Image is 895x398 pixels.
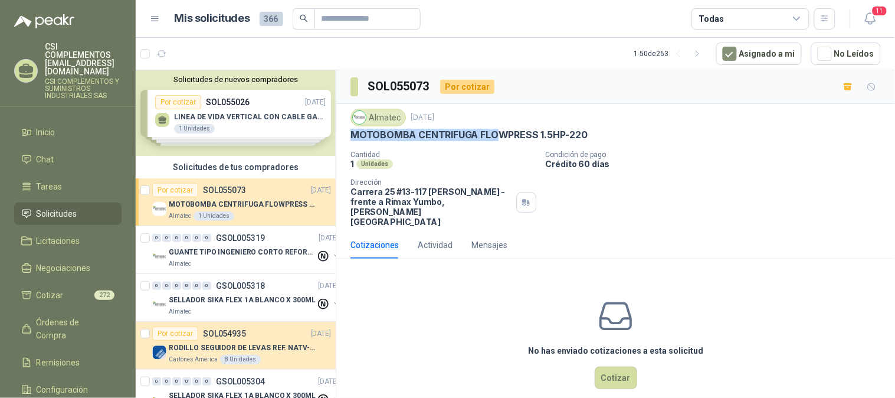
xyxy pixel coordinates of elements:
[350,109,406,126] div: Almatec
[546,159,890,169] p: Crédito 60 días
[14,148,122,171] a: Chat
[37,262,91,275] span: Negociaciones
[202,282,211,290] div: 0
[37,180,63,193] span: Tareas
[350,129,588,141] p: MOTOBOMBA CENTRIFUGA FLOWPRESS 1.5HP-220
[152,231,341,269] a: 0 0 0 0 0 0 GSOL005319[DATE] Company LogoGUANTE TIPO INGENIERO CORTO REFORZADOAlmatec
[169,342,316,354] p: RODILLO SEGUIDOR DE LEVAS REF. NATV-17-PPA [PERSON_NAME]
[595,367,637,389] button: Cotizar
[182,282,191,290] div: 0
[350,187,512,227] p: Carrera 25 #13-117 [PERSON_NAME] - frente a Rimax Yumbo , [PERSON_NAME][GEOGRAPHIC_DATA]
[319,233,339,244] p: [DATE]
[169,211,191,221] p: Almatec
[350,151,536,159] p: Cantidad
[871,5,888,17] span: 11
[528,344,703,357] h3: No has enviado cotizaciones a esta solicitud
[350,239,399,252] div: Cotizaciones
[14,351,122,374] a: Remisiones
[162,282,171,290] div: 0
[37,126,55,139] span: Inicio
[152,345,166,360] img: Company Logo
[162,234,171,242] div: 0
[368,77,431,96] h3: SOL055073
[45,43,122,76] p: CSI COMPLEMENTOS [EMAIL_ADDRESS][DOMAIN_NAME]
[152,327,198,341] div: Por cotizar
[14,121,122,143] a: Inicio
[37,383,88,396] span: Configuración
[37,316,110,342] span: Órdenes de Compra
[411,112,434,123] p: [DATE]
[202,234,211,242] div: 0
[172,282,181,290] div: 0
[14,311,122,347] a: Órdenes de Compra
[14,175,122,198] a: Tareas
[37,356,80,369] span: Remisiones
[37,289,64,302] span: Cotizar
[37,207,77,220] span: Solicitudes
[14,257,122,279] a: Negociaciones
[353,111,366,124] img: Company Logo
[182,377,191,386] div: 0
[152,298,166,312] img: Company Logo
[182,234,191,242] div: 0
[260,12,283,26] span: 366
[169,199,316,210] p: MOTOBOMBA CENTRIFUGA FLOWPRESS 1.5HP-220
[152,250,166,264] img: Company Logo
[14,14,74,28] img: Logo peakr
[192,282,201,290] div: 0
[716,43,802,65] button: Asignado a mi
[356,159,393,169] div: Unidades
[699,12,724,25] div: Todas
[152,202,166,216] img: Company Logo
[216,234,265,242] p: GSOL005319
[172,234,181,242] div: 0
[418,239,453,252] div: Actividad
[203,330,246,338] p: SOL054935
[152,183,198,197] div: Por cotizar
[350,178,512,187] p: Dirección
[169,259,191,269] p: Almatec
[194,211,234,221] div: 1 Unidades
[311,328,331,340] p: [DATE]
[14,230,122,252] a: Licitaciones
[37,234,80,247] span: Licitaciones
[169,247,316,258] p: GUANTE TIPO INGENIERO CORTO REFORZADO
[203,186,246,194] p: SOL055073
[152,377,161,386] div: 0
[319,280,339,292] p: [DATE]
[140,75,331,84] button: Solicitudes de nuevos compradores
[471,239,507,252] div: Mensajes
[216,282,265,290] p: GSOL005318
[136,178,336,226] a: Por cotizarSOL055073[DATE] Company LogoMOTOBOMBA CENTRIFUGA FLOWPRESS 1.5HP-220Almatec1 Unidades
[300,14,308,22] span: search
[14,284,122,306] a: Cotizar272
[152,282,161,290] div: 0
[169,355,218,364] p: Cartones America
[169,307,191,317] p: Almatec
[319,376,339,387] p: [DATE]
[94,291,114,300] span: 272
[152,234,161,242] div: 0
[169,295,316,306] p: SELLADOR SIKA FLEX 1A BLANCO X 300ML
[162,377,171,386] div: 0
[546,151,890,159] p: Condición de pago
[350,159,354,169] p: 1
[45,78,122,99] p: CSI COMPLEMENTOS Y SUMINISTROS INDUSTRIALES SAS
[14,203,122,225] a: Solicitudes
[172,377,181,386] div: 0
[634,44,707,63] div: 1 - 50 de 263
[860,8,881,30] button: 11
[202,377,211,386] div: 0
[37,153,54,166] span: Chat
[136,322,336,370] a: Por cotizarSOL054935[DATE] Company LogoRODILLO SEGUIDOR DE LEVAS REF. NATV-17-PPA [PERSON_NAME]Ca...
[311,185,331,196] p: [DATE]
[220,355,261,364] div: 8 Unidades
[175,10,250,27] h1: Mis solicitudes
[152,279,341,317] a: 0 0 0 0 0 0 GSOL005318[DATE] Company LogoSELLADOR SIKA FLEX 1A BLANCO X 300MLAlmatec
[192,377,201,386] div: 0
[440,80,494,94] div: Por cotizar
[136,156,336,178] div: Solicitudes de tus compradores
[136,70,336,156] div: Solicitudes de nuevos compradoresPor cotizarSOL055026[DATE] LINEA DE VIDA VERTICAL CON CABLE GALV...
[192,234,201,242] div: 0
[811,43,881,65] button: No Leídos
